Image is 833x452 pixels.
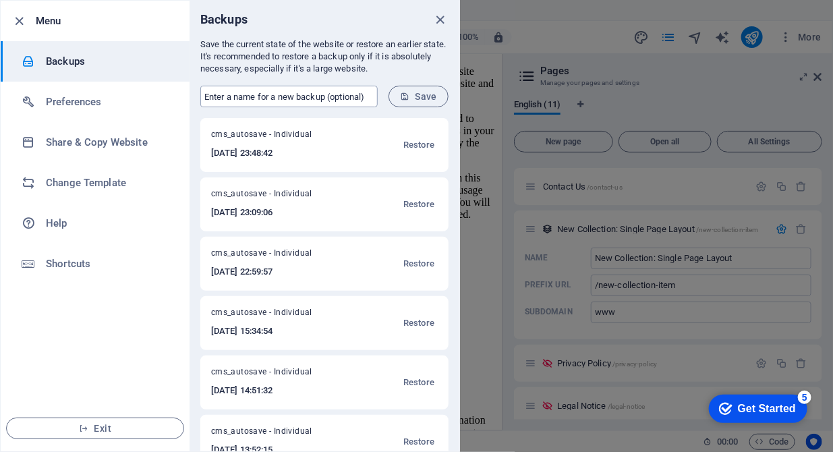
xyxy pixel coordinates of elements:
button: Restore [400,366,438,399]
span: cms_autosave - Individual [211,307,343,323]
button: Restore [400,188,438,221]
h6: Menu [36,13,179,29]
span: Restore [403,315,434,331]
h6: [DATE] 23:48:42 [211,145,343,161]
h6: Backups [46,53,171,69]
input: Enter a name for a new backup (optional) [200,86,378,107]
button: Restore [400,248,438,280]
div: Get Started [40,15,98,27]
h6: [DATE] 22:59:57 [211,264,343,280]
div: 5 [100,3,113,16]
button: close [432,11,449,28]
span: Restore [403,434,434,450]
button: Restore [400,129,438,161]
h6: Change Template [46,175,171,191]
h6: [DATE] 15:34:54 [211,323,343,339]
button: Exit [6,418,184,439]
span: Restore [403,374,434,391]
h6: [DATE] 23:09:06 [211,204,343,221]
a: Help [1,203,190,244]
span: Restore [403,196,434,213]
span: cms_autosave - Individual [211,426,343,442]
p: Save the current state of the website or restore an earlier state. It's recommended to restore a ... [200,38,449,75]
div: Get Started 5 items remaining, 0% complete [11,7,109,35]
span: Exit [18,423,173,434]
button: Restore [400,307,438,339]
span: Save [400,91,437,102]
h6: Share & Copy Website [46,134,171,150]
span: Restore [403,137,434,153]
span: cms_autosave - Individual [211,248,343,264]
span: cms_autosave - Individual [211,366,343,383]
h6: Preferences [46,94,171,110]
h6: Help [46,215,171,231]
span: cms_autosave - Individual [211,129,343,145]
span: cms_autosave - Individual [211,188,343,204]
h6: Shortcuts [46,256,171,272]
span: Restore [403,256,434,272]
h6: [DATE] 14:51:32 [211,383,343,399]
h6: Backups [200,11,248,28]
button: Save [389,86,449,107]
